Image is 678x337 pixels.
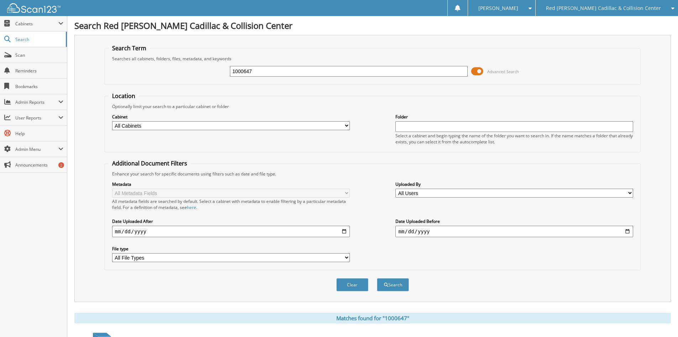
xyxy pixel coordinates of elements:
[478,6,518,10] span: [PERSON_NAME]
[109,44,150,52] legend: Search Term
[109,92,139,100] legend: Location
[109,171,637,177] div: Enhance your search for specific documents using filters such as date and file type.
[74,20,671,31] h1: Search Red [PERSON_NAME] Cadillac & Collision Center
[112,226,350,237] input: start
[377,278,409,291] button: Search
[546,6,661,10] span: Red [PERSON_NAME] Cadillac & Collision Center
[112,246,350,252] label: File type
[112,198,350,210] div: All metadata fields are searched by default. Select a cabinet with metadata to enable filtering b...
[112,181,350,187] label: Metadata
[15,52,63,58] span: Scan
[15,36,62,42] span: Search
[109,103,637,109] div: Optionally limit your search to a particular cabinet or folder
[109,159,191,167] legend: Additional Document Filters
[7,3,61,13] img: scan123-logo-white.svg
[15,115,58,121] span: User Reports
[395,226,633,237] input: end
[15,83,63,90] span: Bookmarks
[395,133,633,145] div: Select a cabinet and begin typing the name of the folder you want to search in. If the name match...
[109,56,637,62] div: Searches all cabinets, folders, files, metadata, and keywords
[395,181,633,187] label: Uploaded By
[487,69,519,74] span: Advanced Search
[58,162,64,168] div: 2
[15,146,58,152] span: Admin Menu
[15,99,58,105] span: Admin Reports
[336,278,368,291] button: Clear
[15,21,58,27] span: Cabinets
[15,162,63,168] span: Announcements
[395,218,633,224] label: Date Uploaded Before
[395,114,633,120] label: Folder
[112,218,350,224] label: Date Uploaded After
[74,313,671,323] div: Matches found for "1000647"
[15,131,63,137] span: Help
[15,68,63,74] span: Reminders
[187,204,196,210] a: here
[112,114,350,120] label: Cabinet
